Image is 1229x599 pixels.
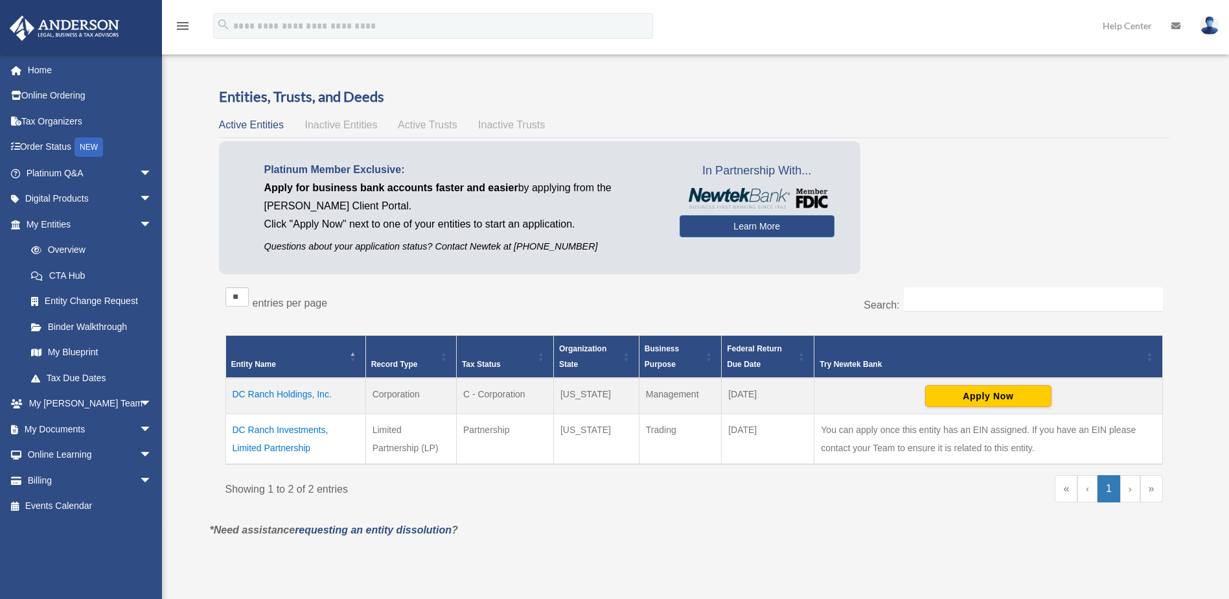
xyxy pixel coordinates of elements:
[1055,475,1077,502] a: First
[6,16,123,41] img: Anderson Advisors Platinum Portal
[264,239,660,255] p: Questions about your application status? Contact Newtek at [PHONE_NUMBER]
[264,215,660,233] p: Click "Apply Now" next to one of your entities to start an application.
[478,119,545,130] span: Inactive Trusts
[139,391,165,417] span: arrow_drop_down
[18,263,165,288] a: CTA Hub
[264,161,660,179] p: Platinum Member Exclusive:
[1140,475,1163,502] a: Last
[139,416,165,443] span: arrow_drop_down
[175,18,190,34] i: menu
[139,442,165,469] span: arrow_drop_down
[9,493,172,519] a: Events Calendar
[680,215,834,237] a: Learn More
[1120,475,1140,502] a: Next
[639,335,721,378] th: Business Purpose: Activate to sort
[9,83,172,109] a: Online Ordering
[645,344,679,369] span: Business Purpose
[722,414,814,464] td: [DATE]
[18,288,165,314] a: Entity Change Request
[139,186,165,213] span: arrow_drop_down
[398,119,457,130] span: Active Trusts
[264,179,660,215] p: by applying from the [PERSON_NAME] Client Portal.
[456,378,553,414] td: C - Corporation
[253,298,328,309] label: entries per page
[225,335,365,378] th: Entity Name: Activate to invert sorting
[9,467,172,493] a: Billingarrow_drop_down
[559,344,606,369] span: Organization State
[9,211,165,237] a: My Entitiesarrow_drop_down
[814,335,1162,378] th: Try Newtek Bank : Activate to sort
[9,391,172,417] a: My [PERSON_NAME] Teamarrow_drop_down
[231,360,276,369] span: Entity Name
[639,414,721,464] td: Trading
[365,335,456,378] th: Record Type: Activate to sort
[216,18,231,32] i: search
[18,340,165,366] a: My Blueprint
[680,161,834,182] span: In Partnership With...
[264,182,518,193] span: Apply for business bank accounts faster and easier
[456,414,553,464] td: Partnership
[139,160,165,187] span: arrow_drop_down
[9,186,172,212] a: Digital Productsarrow_drop_down
[9,57,172,83] a: Home
[371,360,418,369] span: Record Type
[365,378,456,414] td: Corporation
[814,414,1162,464] td: You can apply once this entity has an EIN assigned. If you have an EIN please contact your Team t...
[9,416,172,442] a: My Documentsarrow_drop_down
[1077,475,1097,502] a: Previous
[18,365,165,391] a: Tax Due Dates
[820,357,1142,372] div: Try Newtek Bank
[925,385,1051,407] button: Apply Now
[225,475,685,499] div: Showing 1 to 2 of 2 entries
[1097,475,1120,502] a: 1
[18,237,159,263] a: Overview
[139,211,165,238] span: arrow_drop_down
[139,467,165,494] span: arrow_drop_down
[9,108,172,134] a: Tax Organizers
[722,335,814,378] th: Federal Return Due Date: Activate to sort
[9,160,172,186] a: Platinum Q&Aarrow_drop_down
[553,414,639,464] td: [US_STATE]
[722,378,814,414] td: [DATE]
[1200,16,1219,35] img: User Pic
[462,360,501,369] span: Tax Status
[727,344,782,369] span: Federal Return Due Date
[225,414,365,464] td: DC Ranch Investments, Limited Partnership
[639,378,721,414] td: Management
[210,524,458,535] em: *Need assistance ?
[304,119,377,130] span: Inactive Entities
[9,134,172,161] a: Order StatusNEW
[219,87,1169,107] h3: Entities, Trusts, and Deeds
[295,524,452,535] a: requesting an entity dissolution
[225,378,365,414] td: DC Ranch Holdings, Inc.
[9,442,172,468] a: Online Learningarrow_drop_down
[864,299,899,311] label: Search:
[553,335,639,378] th: Organization State: Activate to sort
[219,119,284,130] span: Active Entities
[365,414,456,464] td: Limited Partnership (LP)
[456,335,553,378] th: Tax Status: Activate to sort
[553,378,639,414] td: [US_STATE]
[18,314,165,340] a: Binder Walkthrough
[75,137,103,157] div: NEW
[175,23,190,34] a: menu
[686,188,828,209] img: NewtekBankLogoSM.png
